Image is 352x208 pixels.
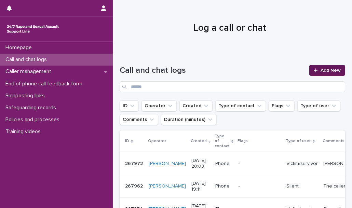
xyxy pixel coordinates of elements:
input: Search [120,81,345,92]
p: Phone [215,161,233,167]
button: Duration (minutes) [161,114,217,125]
p: Operator [148,137,166,145]
a: Add New [309,65,345,76]
p: 267972 [125,160,144,167]
p: Homepage [3,44,37,51]
button: Comments [120,114,158,125]
p: - [239,161,281,167]
p: Safeguarding records [3,105,62,111]
p: Type of contact [215,133,230,150]
a: [PERSON_NAME] [149,161,186,167]
button: Created [179,100,213,111]
h1: Log a call or chat [120,23,340,34]
a: [PERSON_NAME] [149,183,186,189]
p: Caller management [3,68,57,75]
p: Policies and processes [3,116,65,123]
p: Comments [323,137,345,145]
button: Operator [141,100,177,111]
button: Type of user [297,100,340,111]
h1: Call and chat logs [120,66,305,75]
img: rhQMoQhaT3yELyF149Cw [5,22,60,36]
p: Training videos [3,128,46,135]
p: Signposting links [3,93,50,99]
button: ID [120,100,139,111]
p: - [239,183,281,189]
button: Flags [269,100,295,111]
p: ID [125,137,129,145]
p: Call and chat logs [3,56,52,63]
p: Type of user [286,137,311,145]
p: Flags [238,137,248,145]
span: Add New [321,68,341,73]
p: Victim/survivor [287,161,318,167]
button: Type of contact [215,100,266,111]
p: [DATE] 19:11 [191,181,210,192]
p: Silent [287,183,318,189]
p: [DATE] 20:03 [191,158,210,169]
p: End of phone call feedback form [3,81,88,87]
p: Created [191,137,207,145]
p: Phone [215,183,233,189]
p: 267962 [125,182,144,189]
